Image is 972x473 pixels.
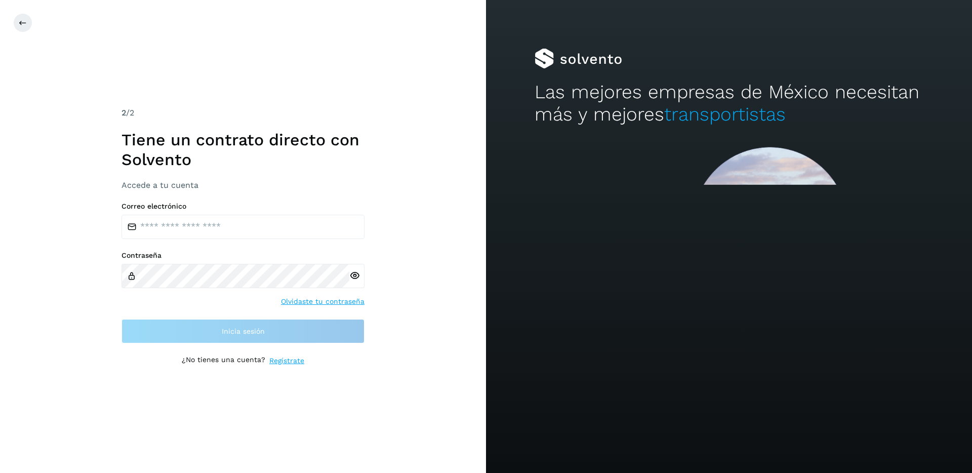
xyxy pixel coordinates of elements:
[222,328,265,335] span: Inicia sesión
[121,251,364,260] label: Contraseña
[281,296,364,307] a: Olvidaste tu contraseña
[664,103,786,125] span: transportistas
[535,81,923,126] h2: Las mejores empresas de México necesitan más y mejores
[121,130,364,169] h1: Tiene un contrato directo con Solvento
[121,180,364,190] h3: Accede a tu cuenta
[182,356,265,366] p: ¿No tienes una cuenta?
[121,319,364,343] button: Inicia sesión
[121,108,126,117] span: 2
[121,107,364,119] div: /2
[121,202,364,211] label: Correo electrónico
[269,356,304,366] a: Regístrate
